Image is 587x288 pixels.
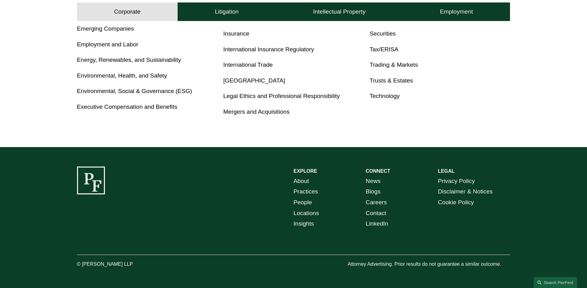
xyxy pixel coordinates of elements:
a: News [366,176,381,187]
a: Environmental, Social & Governance (ESG) [77,88,192,94]
a: Trading & Markets [369,61,418,68]
h4: Employment [440,8,473,15]
strong: LEGAL [438,168,455,174]
a: Environmental, Health, and Safety [77,72,167,79]
a: Contact [366,208,386,219]
a: Executive Compensation and Benefits [77,104,177,110]
strong: CONNECT [366,168,390,174]
a: Emerging Companies [77,25,134,32]
a: Insurance [223,30,249,37]
a: Trusts & Estates [369,77,413,84]
a: Locations [294,208,319,219]
h4: Litigation [215,8,239,15]
a: Energy, Renewables, and Sustainability [77,57,181,63]
a: Securities [369,30,395,37]
a: Practices [294,186,318,197]
a: Legal Ethics and Professional Responsibility [223,93,340,99]
a: Cookie Policy [438,197,474,208]
a: Blogs [366,186,381,197]
a: Tax/ERISA [369,46,398,53]
a: Privacy Policy [438,176,475,187]
a: Technology [369,93,399,99]
a: Disclaimer & Notices [438,186,493,197]
p: Attorney Advertising. Prior results do not guarantee a similar outcome. [347,260,510,269]
a: International Trade [223,61,273,68]
a: Mergers and Acquisitions [223,108,290,115]
strong: EXPLORE [294,168,317,174]
a: [GEOGRAPHIC_DATA] [223,77,285,84]
a: People [294,197,312,208]
a: About [294,176,309,187]
a: Insights [294,218,314,229]
h4: Corporate [114,8,140,15]
a: Employment and Labor [77,41,138,48]
a: Careers [366,197,387,208]
p: © [PERSON_NAME] LLP [77,260,167,269]
a: International Insurance Regulatory [223,46,314,53]
a: LinkedIn [366,218,388,229]
h4: Intellectual Property [313,8,366,15]
a: Search this site [534,277,577,288]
